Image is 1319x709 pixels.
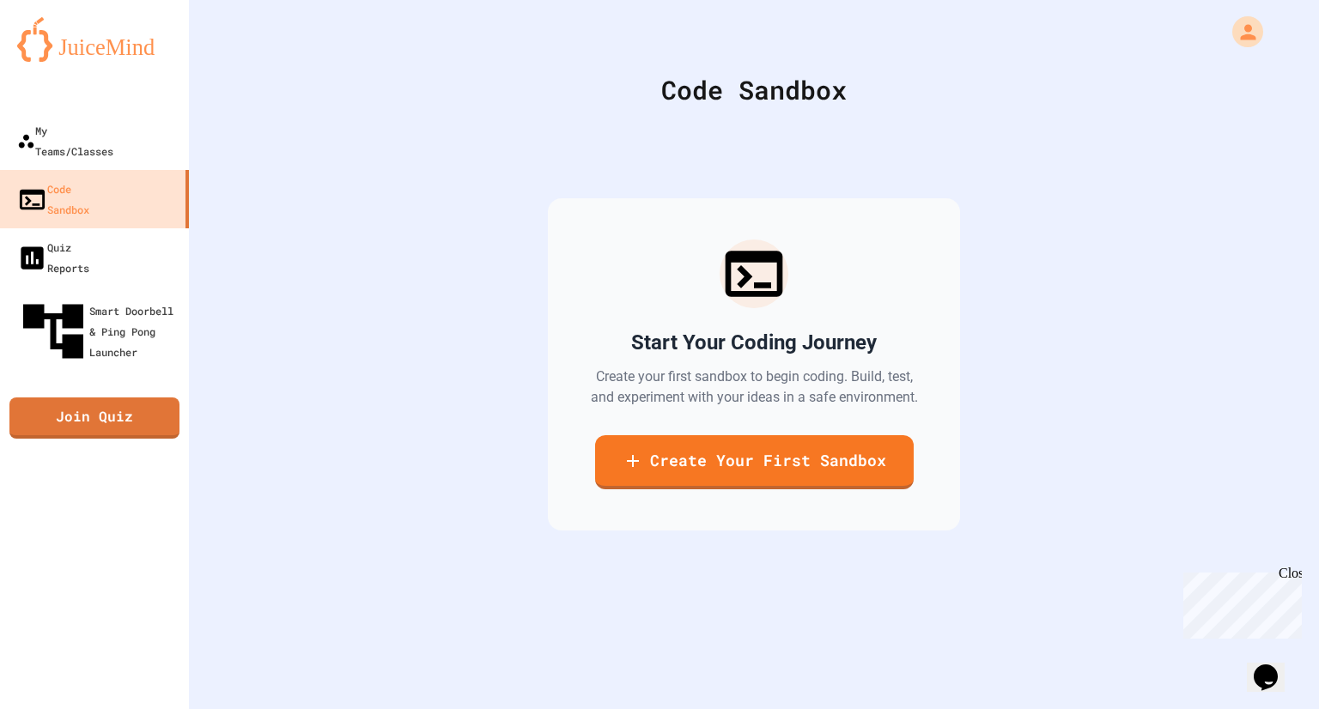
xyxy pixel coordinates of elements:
div: Code Sandbox [232,70,1276,109]
p: Create your first sandbox to begin coding. Build, test, and experiment with your ideas in a safe ... [589,367,919,408]
img: logo-orange.svg [17,17,172,62]
div: Smart Doorbell & Ping Pong Launcher [17,295,182,367]
iframe: chat widget [1176,566,1302,639]
a: Create Your First Sandbox [595,435,914,489]
div: My Teams/Classes [17,120,113,161]
div: Chat with us now!Close [7,7,119,109]
h2: Start Your Coding Journey [631,329,877,356]
iframe: chat widget [1247,640,1302,692]
div: My Account [1214,12,1267,52]
div: Code Sandbox [17,179,89,220]
a: Join Quiz [9,397,179,439]
div: Quiz Reports [17,237,89,278]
